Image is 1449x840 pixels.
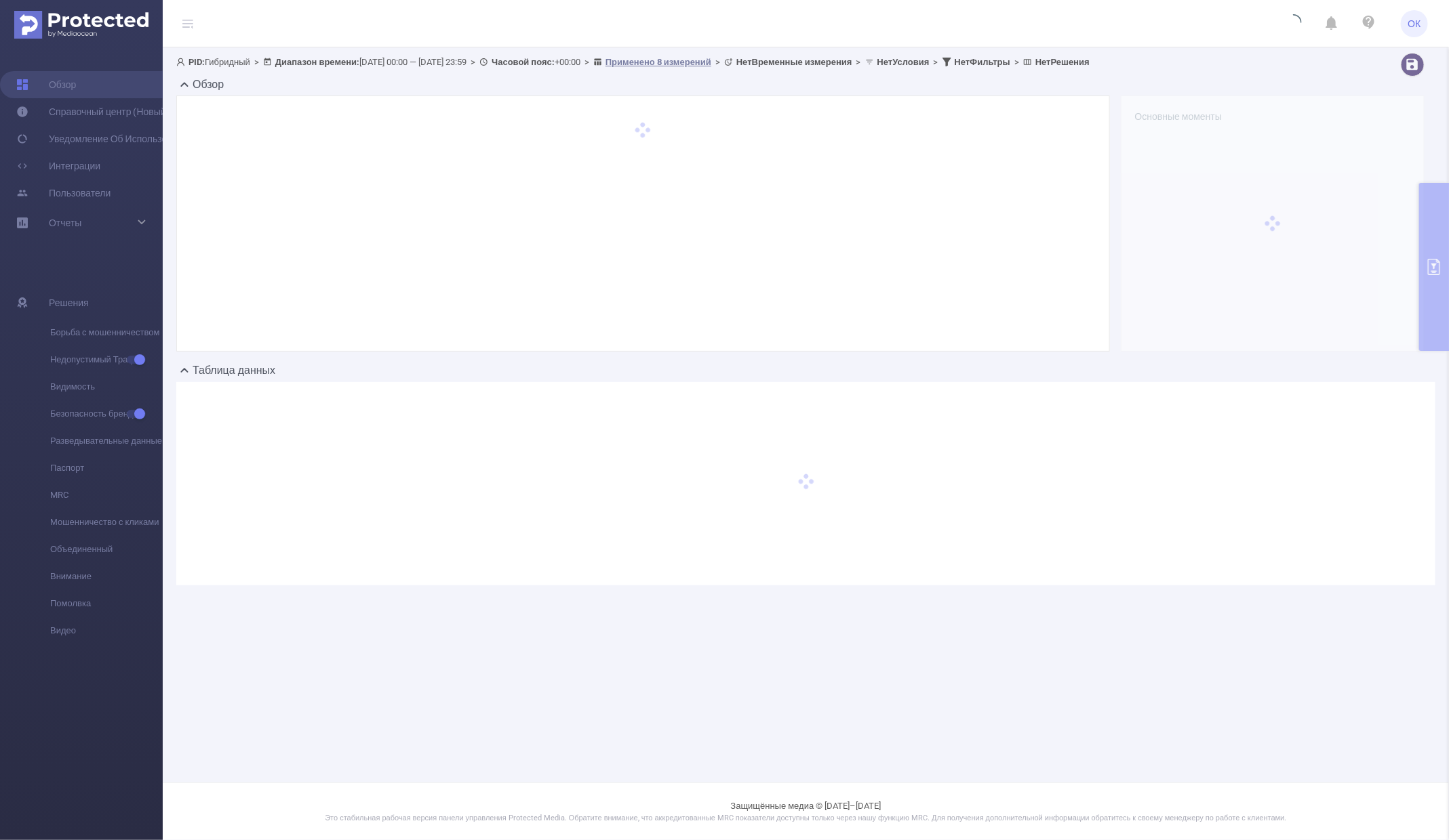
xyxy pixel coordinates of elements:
[49,217,81,228] span: Отчеты
[50,455,163,482] span: Паспорт
[50,400,163,427] span: Безопасность бренда
[176,57,1090,67] span: Гибридный [DATE] 00:00 — [DATE] 23:59 +00:00
[49,209,81,236] a: Отчеты
[50,509,163,536] span: Мошенничество с кликами
[877,57,930,67] b: Нет Условия
[250,57,263,67] span: >
[49,289,89,316] span: Решения
[176,58,188,66] i: значок: пользователь
[1286,14,1302,33] i: значок: загрузка
[275,57,359,67] b: Диапазон времени:
[163,782,1449,840] footer: Защищённые медиа © [DATE]–[DATE]
[50,482,163,509] span: MRC
[930,57,942,67] span: >
[50,563,163,590] span: Внимание
[1010,57,1023,67] span: >
[16,152,100,180] a: Интеграции
[50,617,163,644] span: Видео
[16,98,170,125] a: Справочный центр (Новый)
[193,362,275,379] h2: Таблица данных
[50,346,163,373] span: Недопустимый Трафик
[955,57,1010,67] b: Нет Фильтры
[711,57,724,67] span: >
[50,536,163,563] span: Объединенный
[852,57,865,67] span: >
[193,77,224,93] h2: Обзор
[14,11,148,39] img: Защищенные носители
[1035,57,1090,67] b: Нет Решения
[580,57,593,67] span: >
[467,57,479,67] span: >
[50,590,163,617] span: Помолвка
[16,125,193,152] a: Уведомление Об Использовании
[736,57,852,67] b: Нет Временные измерения
[492,57,555,67] b: Часовой пояс:
[16,71,76,98] a: Обзор
[606,57,711,67] u: Применено 8 измерений
[50,319,163,346] span: Борьба с мошенничеством
[188,57,205,67] b: PID:
[50,427,163,455] span: Разведывательные данные о поставках
[1408,10,1421,37] span: ОК
[197,813,1415,824] p: Это стабильная рабочая версия панели управления Protected Media. Обратите внимание, что аккредито...
[16,180,111,207] a: Пользователи
[50,373,163,400] span: Видимость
